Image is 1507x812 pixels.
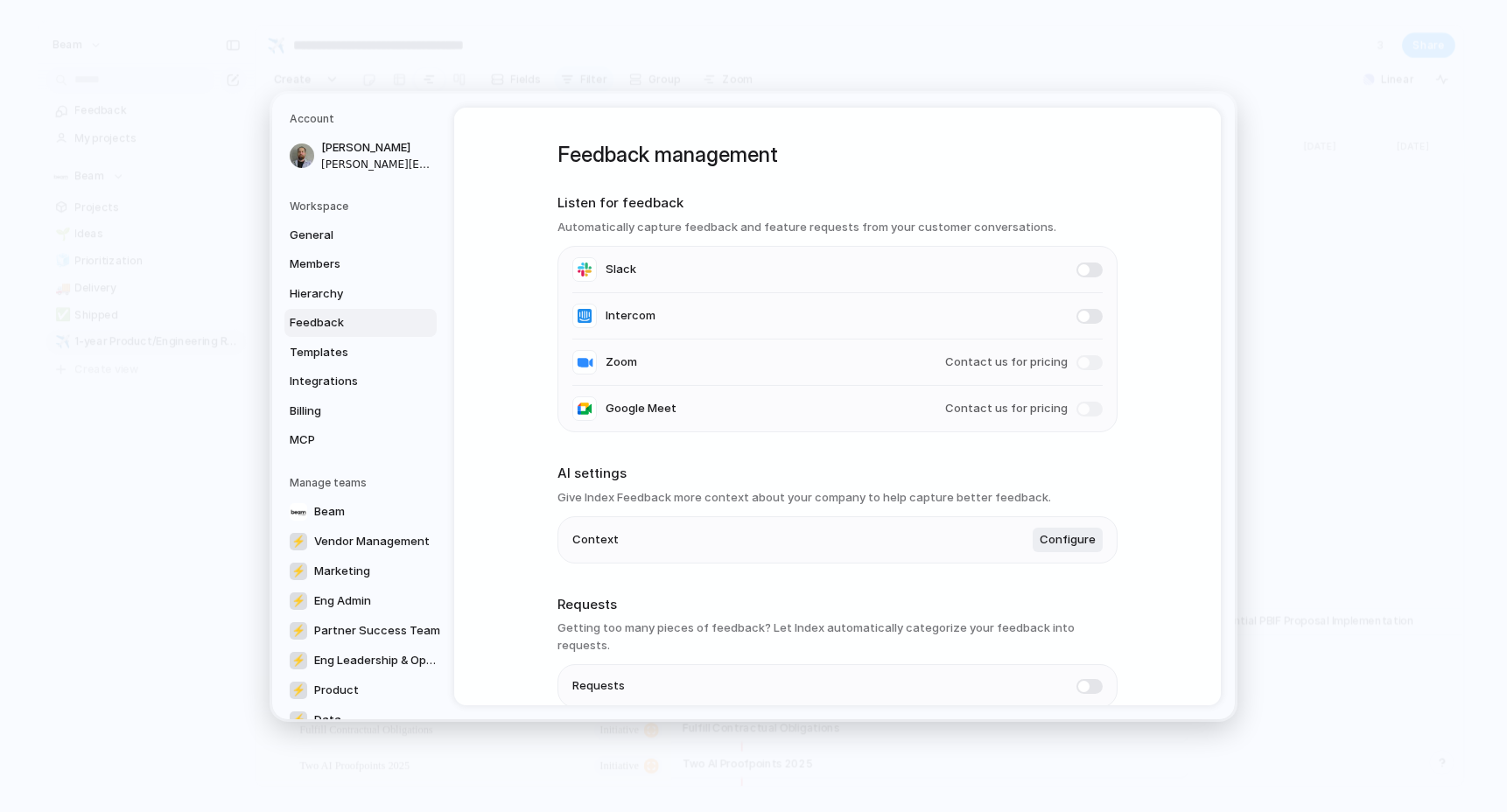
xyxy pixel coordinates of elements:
div: ⚡ [290,681,307,698]
a: ⚡Eng Leadership & Operations [284,646,445,674]
h5: Manage teams [290,474,437,490]
h5: Account [290,111,437,127]
a: ⚡Product [284,675,445,703]
span: Google Meet [606,400,676,417]
span: Templates [290,343,402,360]
span: Contact us for pricing [945,353,1068,371]
a: ⚡Vendor Management [284,527,445,555]
span: Eng Admin [314,591,371,609]
span: Billing [290,402,402,419]
a: ⚡Eng Admin [284,586,445,614]
span: MCP [290,431,402,449]
a: MCP [284,426,437,454]
span: General [290,226,402,243]
h3: Getting too many pieces of feedback? Let Index automatically categorize your feedback into requests. [557,619,1118,654]
span: Integrations [290,373,402,390]
h3: Give Index Feedback more context about your company to help capture better feedback. [557,488,1118,506]
span: [PERSON_NAME] [321,139,433,157]
div: ⚡ [290,710,307,728]
span: Product [314,681,359,698]
a: General [284,220,437,248]
span: Members [290,255,402,273]
div: ⚡ [290,621,307,639]
span: Beam [314,502,345,520]
h2: Requests [557,594,1118,614]
a: ⚡Partner Success Team [284,616,445,644]
span: Eng Leadership & Operations [314,651,440,668]
div: ⚡ [290,532,307,549]
a: Templates [284,338,437,366]
a: Integrations [284,367,437,395]
a: Members [284,250,437,278]
span: Partner Success Team [314,621,440,639]
a: [PERSON_NAME][PERSON_NAME][EMAIL_ADDRESS][PERSON_NAME][DOMAIN_NAME] [284,134,437,178]
span: Requests [572,677,625,695]
a: ⚡Marketing [284,556,445,584]
span: Data [314,710,341,728]
span: Marketing [314,562,370,579]
button: Configure [1033,528,1103,552]
span: Intercom [606,307,655,325]
span: Contact us for pricing [945,400,1068,417]
a: Billing [284,396,437,424]
a: ⚡Data [284,705,445,733]
a: Beam [284,497,445,525]
div: ⚡ [290,562,307,579]
a: Hierarchy [284,279,437,307]
h2: Listen for feedback [557,193,1118,213]
span: Feedback [290,314,402,332]
div: ⚡ [290,591,307,609]
h2: AI settings [557,464,1118,484]
span: Hierarchy [290,284,402,302]
span: Slack [606,261,636,278]
a: Feedback [284,309,437,337]
h1: Feedback management [557,139,1118,171]
h5: Workspace [290,198,437,213]
span: Zoom [606,353,637,371]
h3: Automatically capture feedback and feature requests from your customer conversations. [557,218,1118,235]
span: Context [572,531,619,549]
span: Vendor Management [314,532,430,549]
span: [PERSON_NAME][EMAIL_ADDRESS][PERSON_NAME][DOMAIN_NAME] [321,156,433,171]
div: ⚡ [290,651,307,668]
span: Configure [1040,531,1096,549]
